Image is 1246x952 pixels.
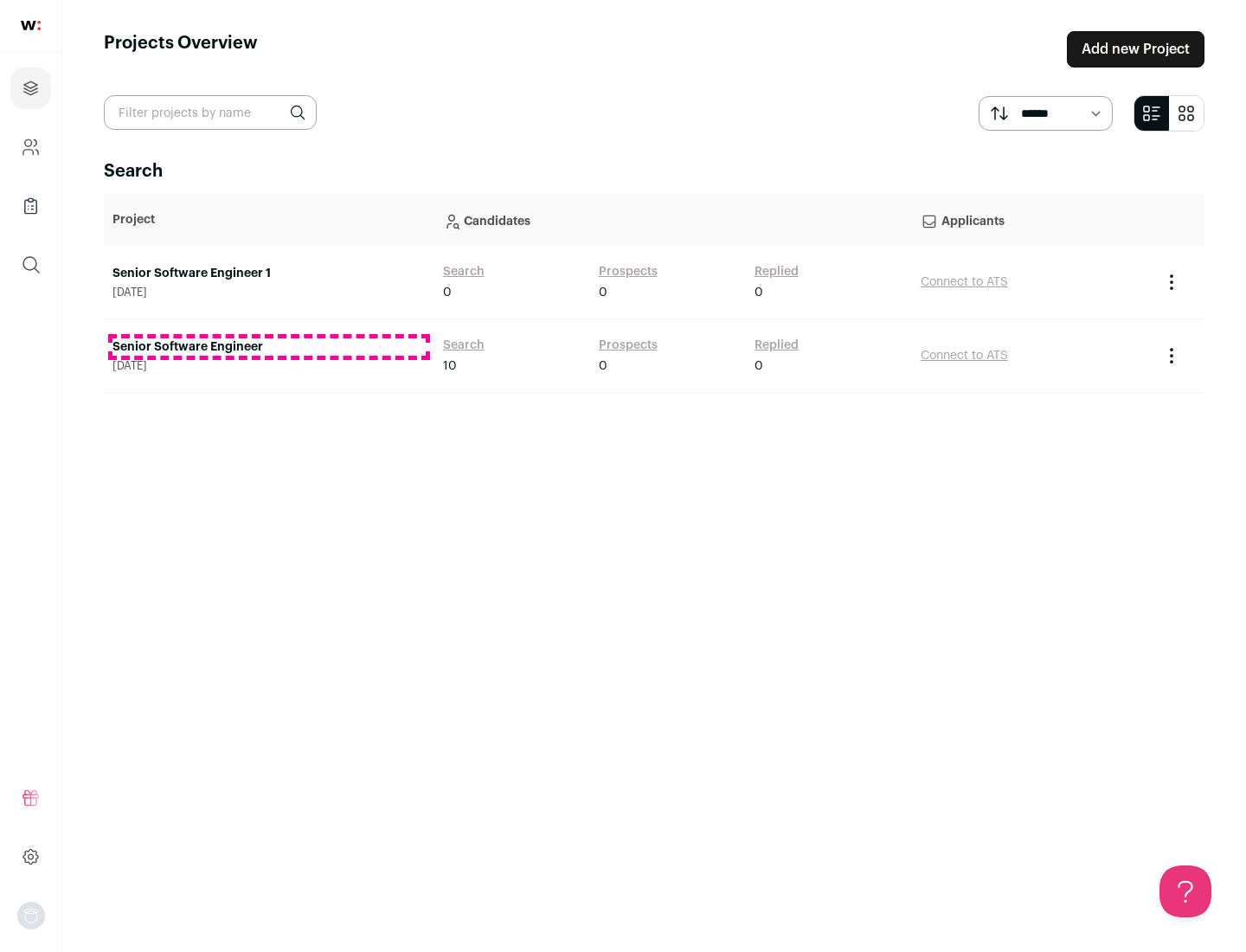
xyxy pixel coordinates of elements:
[104,95,317,130] input: Filter projects by name
[10,185,51,227] a: Company Lists
[921,276,1008,288] a: Connect to ATS
[755,357,763,375] span: 0
[1067,31,1204,68] a: Add new Project
[112,286,426,299] span: [DATE]
[755,284,763,301] span: 0
[443,337,485,354] a: Search
[112,359,426,373] span: [DATE]
[921,350,1008,362] a: Connect to ATS
[443,263,485,280] a: Search
[112,211,426,228] p: Project
[755,263,799,280] a: Replied
[17,902,45,929] button: Open dropdown
[21,21,41,30] img: wellfound-shorthand-0d5821cbd27db2630d0214b213865d53afaa358527fdda9d0ea32b1df1b89c2c.svg
[599,357,607,375] span: 0
[17,902,45,929] img: nopic.png
[443,357,457,375] span: 10
[10,68,51,109] a: Projects
[112,265,426,282] a: Senior Software Engineer 1
[1161,345,1182,366] button: Project Actions
[1161,272,1182,293] button: Project Actions
[599,284,607,301] span: 0
[104,31,258,68] h1: Projects Overview
[443,203,903,237] p: Candidates
[755,337,799,354] a: Replied
[599,263,658,280] a: Prospects
[921,203,1144,237] p: Applicants
[10,126,51,168] a: Company and ATS Settings
[112,338,426,356] a: Senior Software Engineer
[104,159,1204,183] h2: Search
[1159,865,1211,917] iframe: Help Scout Beacon - Open
[599,337,658,354] a: Prospects
[443,284,452,301] span: 0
